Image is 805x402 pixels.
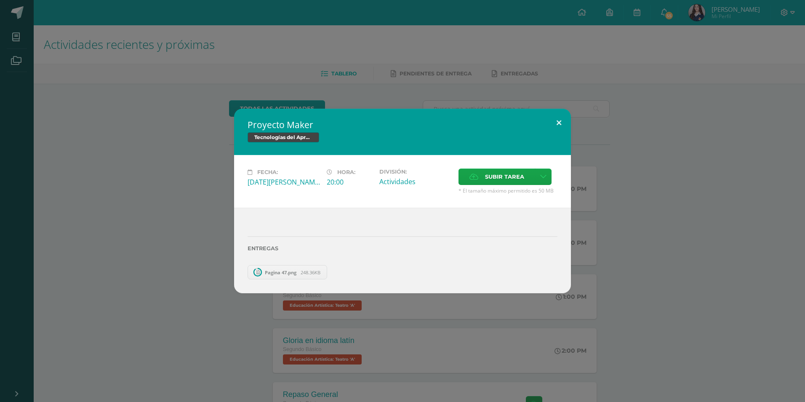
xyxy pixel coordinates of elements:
div: [DATE][PERSON_NAME] [248,177,320,187]
div: 20:00 [327,177,373,187]
span: Tecnologías del Aprendizaje y la Comunicación [248,132,319,142]
label: Entregas [248,245,557,252]
span: Hora: [337,169,355,175]
span: Fecha: [257,169,278,175]
button: Close (Esc) [547,109,571,137]
span: 248.36KB [301,269,320,276]
span: * El tamaño máximo permitido es 50 MB [458,187,557,194]
a: Pagina 47.png [248,265,327,279]
span: Pagina 47.png [261,269,301,276]
div: Actividades [379,177,452,186]
label: División: [379,169,452,175]
h2: Proyecto Maker [248,119,557,131]
span: Subir tarea [485,169,524,185]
